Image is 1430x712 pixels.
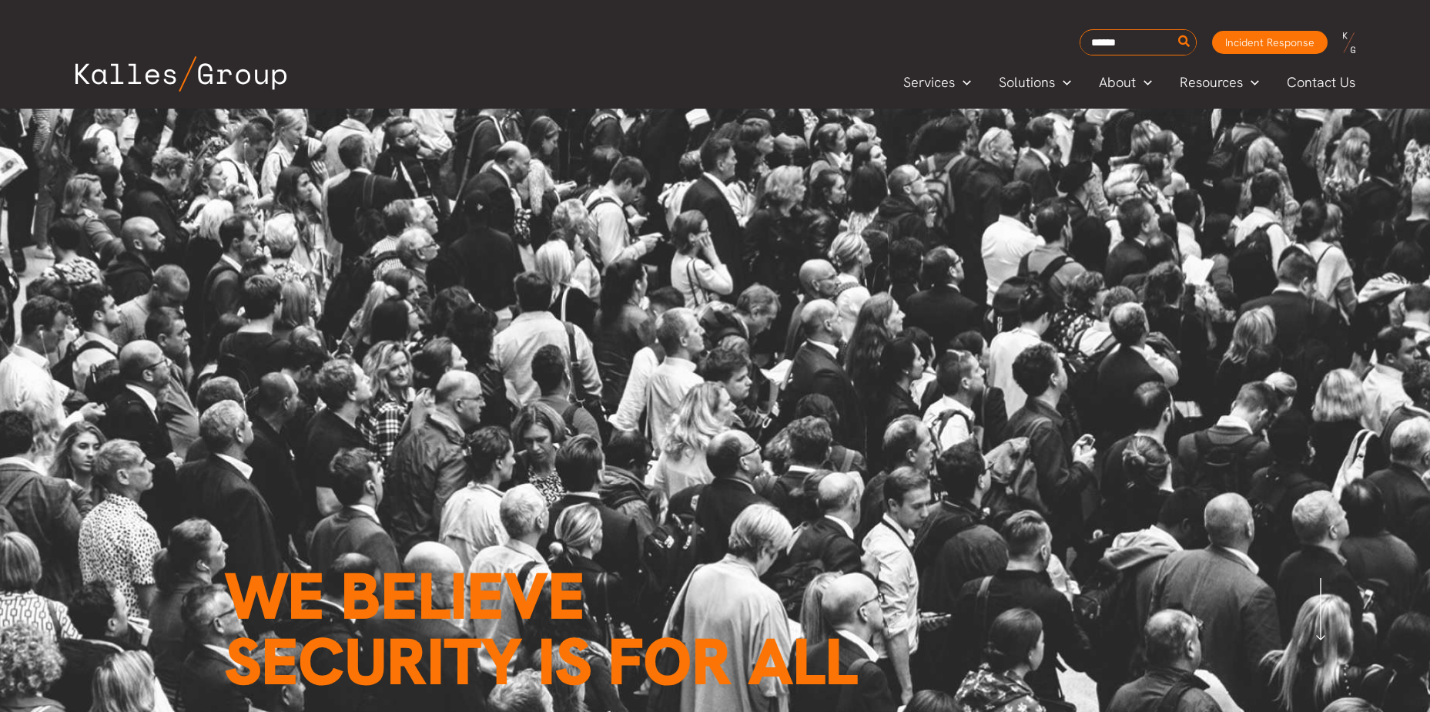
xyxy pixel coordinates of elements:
span: Resources [1180,71,1243,94]
a: Contact Us [1273,71,1371,94]
a: ServicesMenu Toggle [889,71,985,94]
a: ResourcesMenu Toggle [1166,71,1273,94]
a: Incident Response [1212,31,1328,54]
span: Menu Toggle [1243,71,1259,94]
span: About [1099,71,1136,94]
span: Services [903,71,955,94]
span: Menu Toggle [1055,71,1071,94]
span: Contact Us [1287,71,1355,94]
a: SolutionsMenu Toggle [985,71,1085,94]
nav: Primary Site Navigation [889,69,1370,95]
button: Search [1175,30,1194,55]
span: Solutions [999,71,1055,94]
span: We believe Security is for all [224,553,857,704]
span: Menu Toggle [955,71,971,94]
img: Kalles Group [75,56,286,92]
span: Menu Toggle [1136,71,1152,94]
a: AboutMenu Toggle [1085,71,1166,94]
